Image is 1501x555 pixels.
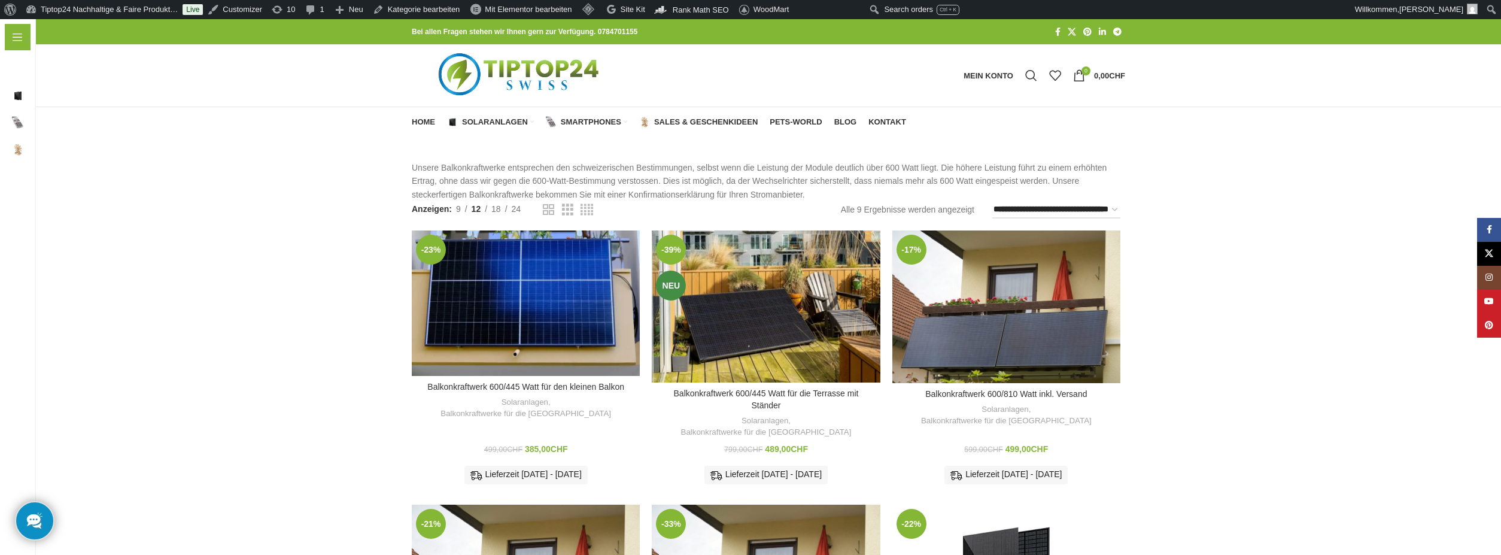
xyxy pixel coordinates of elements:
a: Balkonkraftwerk 600/810 Watt inkl. Versand [925,389,1087,399]
strong: Bei allen Fragen stehen wir Ihnen gern zur Verfügung. 0784701155 [412,28,637,36]
span: Site Kit [621,5,645,14]
a: Kontakt [868,110,906,134]
div: Hauptnavigation [406,110,912,134]
a: Home [412,110,435,134]
bdi: 599,00 [964,445,1002,454]
bdi: 499,00 [1005,444,1049,454]
a: Sales & Geschenkideen [639,110,758,134]
a: Solaranlagen [502,397,548,408]
span: Mit Elementor bearbeiten [485,5,572,14]
bdi: 385,00 [525,444,568,454]
span: Pets-World [770,117,822,127]
span: 9 [456,204,461,214]
div: Meine Wunschliste [1043,63,1067,87]
span: Home [412,117,435,127]
a: Solaranlagen [742,416,788,427]
div: Lieferzeit [DATE] - [DATE] [464,466,588,484]
span: CHF [1031,444,1049,454]
a: Blog [834,110,857,134]
div: Lieferzeit [DATE] - [DATE] [944,466,1068,484]
span: Smartphones [561,117,621,127]
a: Logo der Website [412,70,629,80]
a: Balkonkraftwerke für die [GEOGRAPHIC_DATA] [921,416,1092,427]
a: YouTube Social Link [1477,290,1501,314]
span: -23% [416,235,446,265]
img: Sales & Geschenkideen [639,117,650,128]
a: Mein Konto [958,63,1019,87]
span: [PERSON_NAME] [1399,5,1463,14]
img: Solaranlagen [447,117,458,128]
div: , [418,397,634,419]
span: Anzeigen [412,202,452,216]
span: CHF [507,445,522,454]
div: , [658,416,874,438]
span: Blog [834,117,857,127]
a: Telegram Social Link [1110,24,1125,40]
a: X Social Link [1064,24,1080,40]
span: CHF [748,445,763,454]
div: , [898,404,1114,426]
img: Tiptop24 Nachhaltige & Faire Produkte [412,44,629,107]
a: Balkonkraftwerk 600/445 Watt für die Terrasse mit Ständer [652,231,880,383]
p: Alle 9 Ergebnisse werden angezeigt [841,203,974,216]
a: Live [183,4,203,15]
span: CHF [1109,71,1125,80]
a: Suche [1019,63,1043,87]
a: LinkedIn Social Link [1095,24,1110,40]
span: -17% [897,235,926,265]
a: X Social Link [1477,242,1501,266]
span: -39% [656,235,686,265]
a: Balkonkraftwerk 600/445 Watt für den kleinen Balkon [412,231,640,376]
span: -33% [656,509,686,539]
a: 0 0,00CHF [1067,63,1131,87]
span: 12 [472,204,481,214]
img: Aufrufe der letzten 48 Stunden. Klicke hier für weitere Jetpack-Statistiken. [800,3,867,17]
img: Smartphones [546,117,557,128]
span: Solaranlagen [462,117,528,127]
span: CHF [987,445,1003,454]
a: Balkonkraftwerke für die [GEOGRAPHIC_DATA] [681,427,852,438]
a: Pinterest Social Link [1477,314,1501,338]
a: Rasteransicht 2 [543,202,554,217]
span: Kontakt [868,117,906,127]
a: 18 [487,202,505,216]
span: 18 [491,204,501,214]
a: Balkonkraftwerk 600/445 Watt für den kleinen Balkon [427,382,624,392]
span: Ctrl + K [940,7,956,13]
bdi: 499,00 [484,445,522,454]
span: -21% [416,509,446,539]
span: Rank Math SEO [673,5,729,14]
a: 24 [508,202,525,216]
bdi: 489,00 [765,444,808,454]
a: 9 [452,202,465,216]
a: Solaranlagen [982,404,1028,416]
p: Unsere Balkonkraftwerke entsprechen den schweizerischen Bestimmungen, selbst wenn die Leistung de... [412,161,1125,201]
span: Sales & Geschenkideen [654,117,758,127]
a: Instagram Social Link [1477,266,1501,290]
bdi: 799,00 [724,445,762,454]
span: CHF [551,444,568,454]
span: Mein Konto [964,72,1013,80]
a: Rasteransicht 3 [562,202,573,217]
a: Facebook Social Link [1477,218,1501,242]
select: Shop-Reihenfolge [992,201,1120,219]
span: 24 [512,204,521,214]
div: Lieferzeit [DATE] - [DATE] [704,466,828,484]
a: Balkonkraftwerk 600/445 Watt für die Terrasse mit Ständer [674,389,859,410]
bdi: 0,00 [1094,71,1125,80]
span: CHF [791,444,808,454]
a: Balkonkraftwerk 600/810 Watt inkl. Versand [892,231,1120,383]
span: Neu [656,271,686,301]
a: Pinterest Social Link [1080,24,1095,40]
a: Facebook Social Link [1052,24,1064,40]
span: 0 [1081,66,1090,75]
a: Solaranlagen [447,110,534,134]
a: Rasteransicht 4 [581,202,593,217]
a: Smartphones [546,110,627,134]
a: 12 [467,202,485,216]
span: -22% [897,509,926,539]
a: Pets-World [770,110,822,134]
a: Balkonkraftwerke für die [GEOGRAPHIC_DATA] [440,408,611,420]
